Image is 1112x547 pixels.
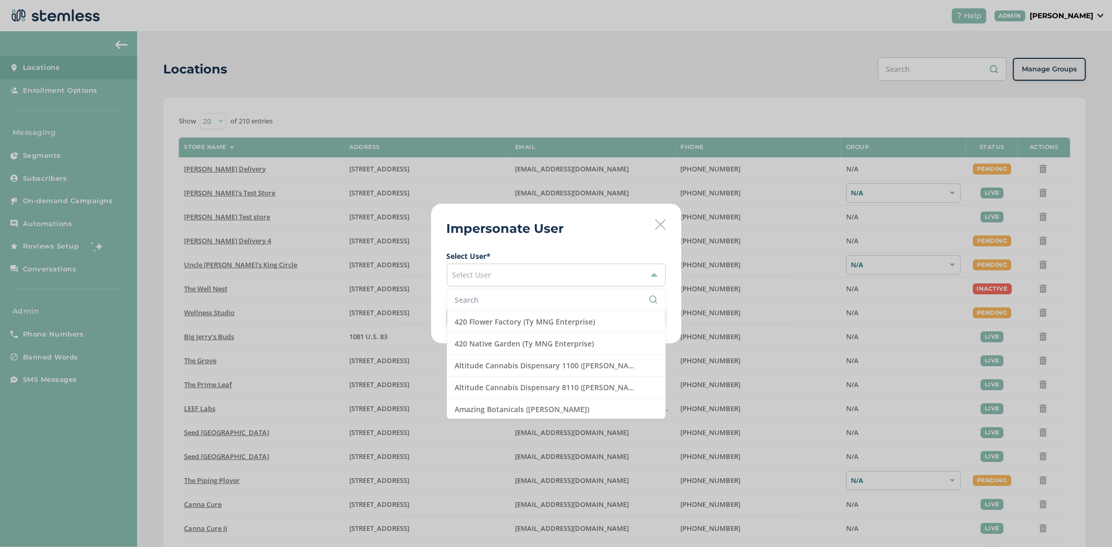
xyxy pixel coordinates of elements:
span: Select User [453,270,492,280]
li: Amazing Botanicals ([PERSON_NAME]) [447,399,665,420]
iframe: Chat Widget [1060,497,1112,547]
li: 420 Native Garden (Ty MNG Enterprise) [447,333,665,355]
input: Search [455,294,657,305]
li: Altitude Cannabis Dispensary 1100 ([PERSON_NAME]) [447,355,665,377]
label: Select User [447,251,666,262]
li: Altitude Cannabis Dispensary 8110 ([PERSON_NAME]) [447,377,665,399]
h2: Impersonate User [447,219,564,238]
li: 420 Flower Factory (Ty MNG Enterprise) [447,311,665,333]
